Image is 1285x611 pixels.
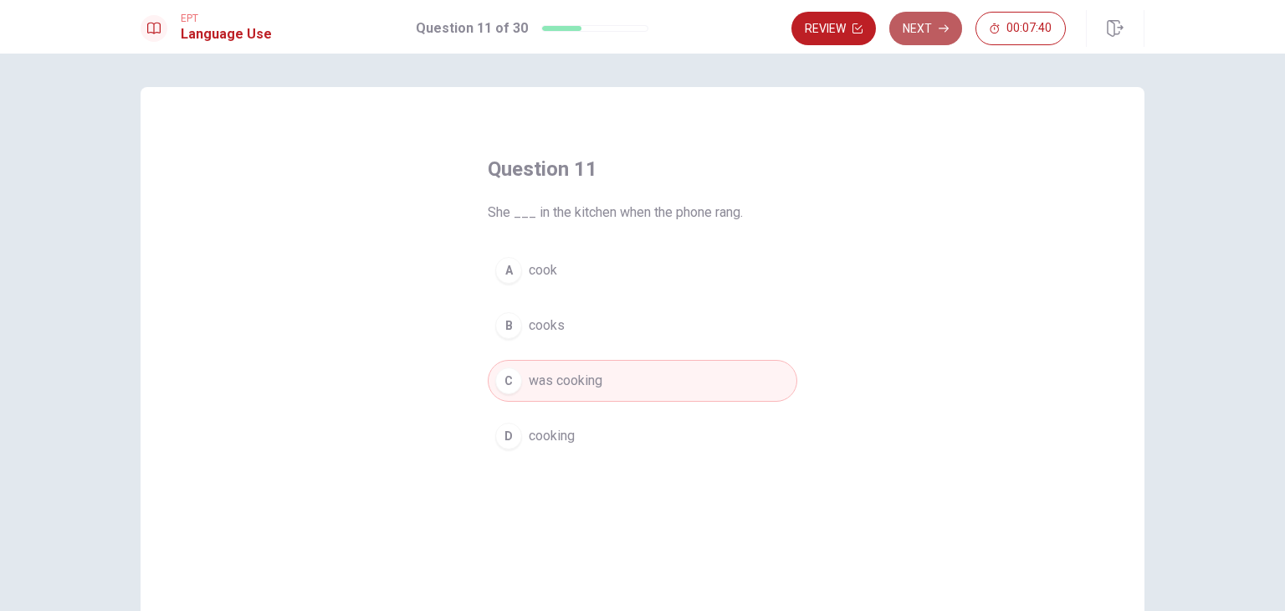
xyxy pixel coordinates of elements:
[529,426,575,446] span: cooking
[495,257,522,284] div: A
[488,249,797,291] button: Acook
[488,415,797,457] button: Dcooking
[495,423,522,449] div: D
[488,305,797,347] button: Bcooks
[529,260,557,280] span: cook
[1006,22,1052,35] span: 00:07:40
[181,24,272,44] h1: Language Use
[529,316,565,336] span: cooks
[181,13,272,24] span: EPT
[495,367,522,394] div: C
[495,312,522,339] div: B
[529,371,602,391] span: was cooking
[488,360,797,402] button: Cwas cooking
[791,12,876,45] button: Review
[488,203,797,223] span: She ___ in the kitchen when the phone rang.
[975,12,1066,45] button: 00:07:40
[416,18,528,39] h1: Question 11 of 30
[488,156,797,182] h4: Question 11
[889,12,962,45] button: Next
